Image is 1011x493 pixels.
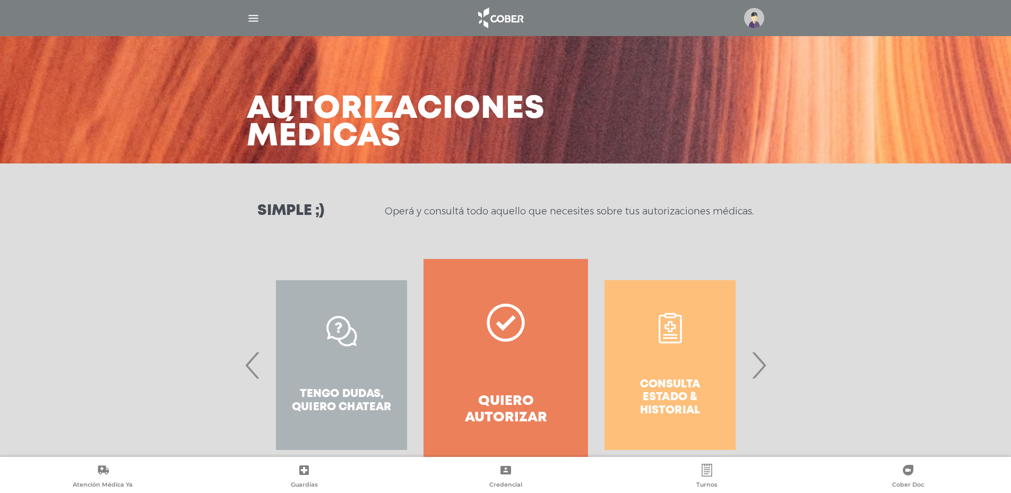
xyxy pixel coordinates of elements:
[489,481,522,490] span: Credencial
[472,5,528,31] img: logo_cober_home-white.png
[443,393,568,426] h4: Quiero autorizar
[247,12,260,25] img: Cober_menu-lines-white.svg
[203,464,404,491] a: Guardias
[2,464,203,491] a: Atención Médica Ya
[73,481,133,490] span: Atención Médica Ya
[405,464,606,491] a: Credencial
[808,464,1009,491] a: Cober Doc
[257,204,324,219] h3: Simple ;)
[291,481,318,490] span: Guardias
[606,464,807,491] a: Turnos
[385,205,754,218] p: Operá y consultá todo aquello que necesites sobre tus autorizaciones médicas.
[243,336,263,394] span: Previous
[696,481,718,490] span: Turnos
[247,96,545,151] h3: Autorizaciones médicas
[424,259,587,471] a: Quiero autorizar
[748,336,769,394] span: Next
[744,8,764,28] img: profile-placeholder.svg
[892,481,924,490] span: Cober Doc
